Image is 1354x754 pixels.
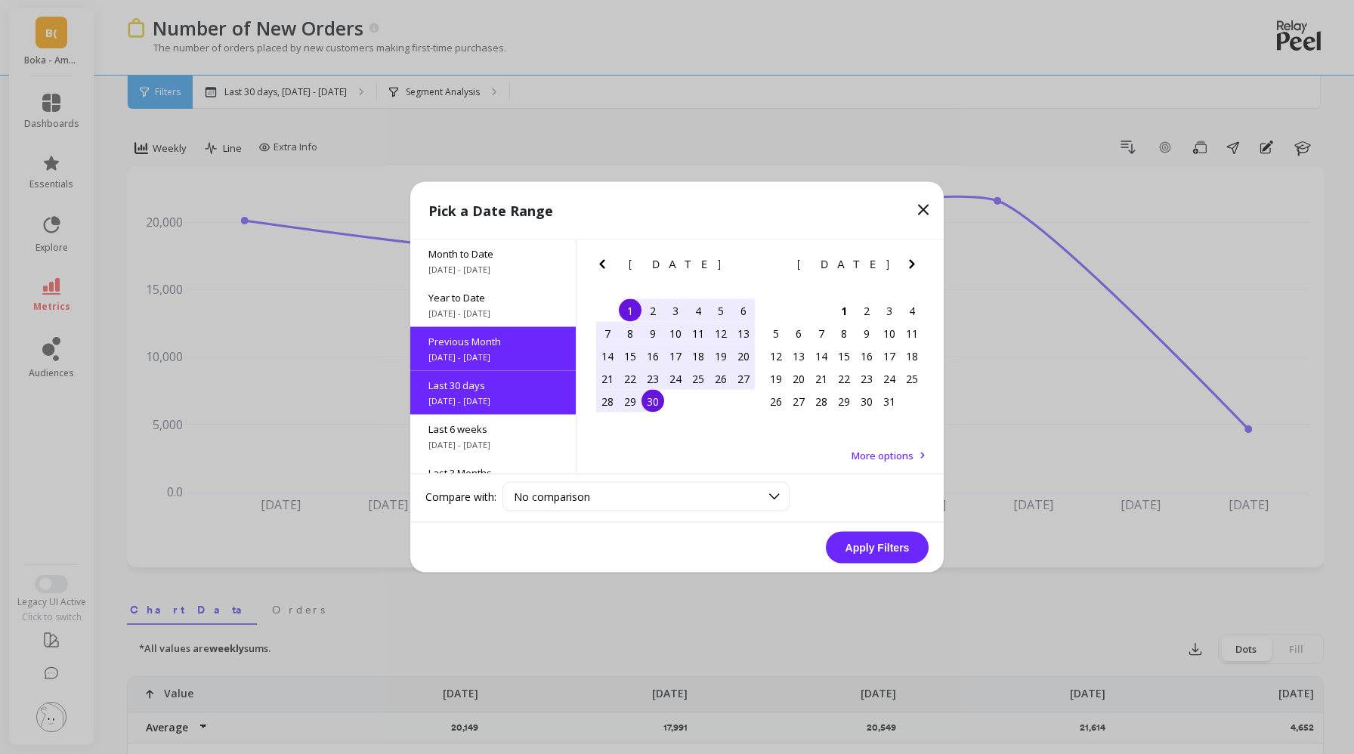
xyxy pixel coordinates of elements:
span: [DATE] - [DATE] [428,307,558,320]
div: Choose Sunday, September 7th, 2025 [596,322,619,345]
div: Choose Sunday, September 28th, 2025 [596,390,619,413]
button: Previous Month [762,255,786,280]
div: Choose Monday, September 15th, 2025 [619,345,641,367]
div: Choose Monday, October 20th, 2025 [787,367,810,390]
div: Choose Wednesday, October 1st, 2025 [833,299,855,322]
div: Choose Saturday, September 6th, 2025 [732,299,755,322]
span: [DATE] - [DATE] [428,395,558,407]
div: Choose Thursday, October 30th, 2025 [855,390,878,413]
div: Choose Monday, October 27th, 2025 [787,390,810,413]
div: Choose Tuesday, October 21st, 2025 [810,367,833,390]
span: [DATE] - [DATE] [428,439,558,451]
div: Choose Wednesday, September 17th, 2025 [664,345,687,367]
div: Choose Friday, September 5th, 2025 [709,299,732,322]
div: Choose Friday, October 10th, 2025 [878,322,901,345]
div: Choose Saturday, October 4th, 2025 [901,299,923,322]
div: Choose Saturday, September 13th, 2025 [732,322,755,345]
div: Choose Saturday, September 20th, 2025 [732,345,755,367]
button: Previous Month [593,255,617,280]
div: Choose Friday, October 24th, 2025 [878,367,901,390]
button: Next Month [734,255,759,280]
div: Choose Tuesday, October 7th, 2025 [810,322,833,345]
div: Choose Saturday, October 25th, 2025 [901,367,923,390]
div: Choose Wednesday, October 22nd, 2025 [833,367,855,390]
div: Choose Monday, September 8th, 2025 [619,322,641,345]
div: Choose Wednesday, September 24th, 2025 [664,367,687,390]
span: Last 30 days [428,379,558,392]
div: Choose Wednesday, September 10th, 2025 [664,322,687,345]
button: Next Month [903,255,927,280]
div: Choose Thursday, September 25th, 2025 [687,367,709,390]
div: Choose Thursday, September 11th, 2025 [687,322,709,345]
div: Choose Thursday, September 4th, 2025 [687,299,709,322]
span: Previous Month [428,335,558,348]
div: Choose Wednesday, October 29th, 2025 [833,390,855,413]
div: Choose Friday, October 17th, 2025 [878,345,901,367]
div: Choose Thursday, October 2nd, 2025 [855,299,878,322]
div: Choose Sunday, October 12th, 2025 [765,345,787,367]
span: [DATE] [629,258,723,270]
span: Last 6 weeks [428,422,558,436]
div: Choose Sunday, October 5th, 2025 [765,322,787,345]
div: Choose Saturday, September 27th, 2025 [732,367,755,390]
div: Choose Tuesday, October 14th, 2025 [810,345,833,367]
span: More options [852,449,913,462]
div: month 2025-09 [596,299,755,413]
span: Last 3 Months [428,466,558,480]
span: Year to Date [428,291,558,304]
div: Choose Thursday, October 16th, 2025 [855,345,878,367]
p: Pick a Date Range [428,200,553,221]
div: Choose Monday, October 6th, 2025 [787,322,810,345]
div: Choose Monday, September 29th, 2025 [619,390,641,413]
div: Choose Monday, September 22nd, 2025 [619,367,641,390]
div: Choose Friday, October 31st, 2025 [878,390,901,413]
span: No comparison [514,490,590,504]
div: Choose Sunday, September 14th, 2025 [596,345,619,367]
div: Choose Thursday, October 9th, 2025 [855,322,878,345]
div: Choose Saturday, October 11th, 2025 [901,322,923,345]
div: Choose Thursday, October 23rd, 2025 [855,367,878,390]
span: [DATE] - [DATE] [428,264,558,276]
span: [DATE] [797,258,892,270]
div: Choose Friday, September 26th, 2025 [709,367,732,390]
span: Month to Date [428,247,558,261]
div: Choose Wednesday, October 8th, 2025 [833,322,855,345]
div: Choose Sunday, October 26th, 2025 [765,390,787,413]
div: Choose Tuesday, September 23rd, 2025 [641,367,664,390]
div: Choose Tuesday, September 16th, 2025 [641,345,664,367]
div: Choose Monday, October 13th, 2025 [787,345,810,367]
div: Choose Sunday, September 21st, 2025 [596,367,619,390]
div: Choose Thursday, September 18th, 2025 [687,345,709,367]
div: month 2025-10 [765,299,923,413]
div: Choose Friday, September 19th, 2025 [709,345,732,367]
button: Apply Filters [826,532,929,564]
span: [DATE] - [DATE] [428,351,558,363]
div: Choose Saturday, October 18th, 2025 [901,345,923,367]
div: Choose Tuesday, September 2nd, 2025 [641,299,664,322]
div: Choose Wednesday, September 3rd, 2025 [664,299,687,322]
div: Choose Wednesday, October 15th, 2025 [833,345,855,367]
div: Choose Monday, September 1st, 2025 [619,299,641,322]
div: Choose Friday, October 3rd, 2025 [878,299,901,322]
div: Choose Tuesday, October 28th, 2025 [810,390,833,413]
div: Choose Sunday, October 19th, 2025 [765,367,787,390]
div: Choose Friday, September 12th, 2025 [709,322,732,345]
label: Compare with: [425,489,496,504]
div: Choose Tuesday, September 30th, 2025 [641,390,664,413]
div: Choose Tuesday, September 9th, 2025 [641,322,664,345]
